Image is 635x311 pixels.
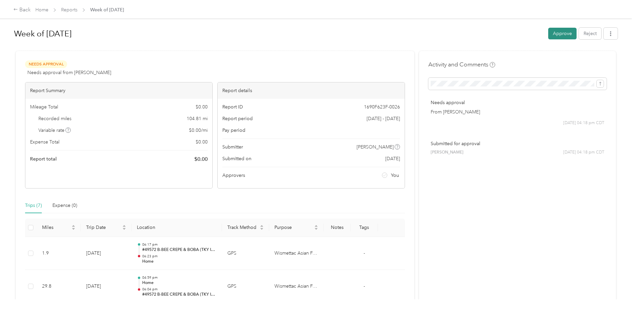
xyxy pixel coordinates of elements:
span: Expense Total [30,138,59,145]
span: Submitter [222,143,243,150]
span: Track Method [227,225,258,230]
iframe: Everlance-gr Chat Button Frame [598,274,635,311]
td: 1.9 [37,237,81,270]
span: Purpose [274,225,313,230]
span: Mileage Total [30,103,58,110]
span: $ 0.00 [194,155,208,163]
span: Report period [222,115,253,122]
span: caret-down [122,227,126,231]
div: Back [13,6,31,14]
span: caret-up [71,224,75,228]
p: Submitted for approval [431,140,604,147]
span: Pay period [222,127,245,134]
span: $ 0.00 / mi [189,127,208,134]
p: Home [142,280,217,286]
span: $ 0.00 [196,138,208,145]
p: #49572 B-BEE CREPE & BOBA (TKY INC) [142,292,217,298]
span: Week of [DATE] [90,6,124,13]
span: [DATE] 04:18 pm CDT [563,149,604,155]
td: Wismettac Asian Foods [269,237,324,270]
button: Reject [579,28,601,39]
span: caret-down [314,227,318,231]
span: Miles [42,225,70,230]
span: $ 0.00 [196,103,208,110]
span: [PERSON_NAME] [431,149,463,155]
td: [DATE] [81,270,132,303]
p: Needs approval [431,99,604,106]
p: Home [142,259,217,265]
span: [DATE] 04:18 pm CDT [563,120,604,126]
span: 104.81 mi [187,115,208,122]
span: caret-down [260,227,264,231]
p: #49572 B-BEE CREPE & BOBA (TKY INC) [142,247,217,253]
p: From [PERSON_NAME] [431,108,604,115]
td: GPS [222,270,269,303]
span: - [364,283,365,289]
a: Reports [61,7,77,13]
p: 06:23 pm [142,254,217,259]
th: Notes [324,219,351,237]
th: Trip Date [81,219,132,237]
td: Wismettac Asian Foods [269,270,324,303]
span: [DATE] - [DATE] [367,115,400,122]
span: caret-down [71,227,75,231]
span: Needs Approval [25,60,67,68]
div: Expense (0) [52,202,77,209]
th: Track Method [222,219,269,237]
td: GPS [222,237,269,270]
p: 06:17 pm [142,242,217,247]
span: Trip Date [86,225,121,230]
span: [PERSON_NAME] [357,143,394,150]
h1: Week of August 25 2025 [14,26,544,42]
span: 1690F623F-0026 [364,103,400,110]
span: caret-up [260,224,264,228]
th: Purpose [269,219,324,237]
span: Report ID [222,103,243,110]
span: Approvers [222,172,245,179]
span: You [391,172,399,179]
div: Trips (7) [25,202,42,209]
div: Report Summary [25,82,212,99]
button: Approve [548,28,577,39]
span: Report total [30,155,57,163]
span: caret-up [314,224,318,228]
span: Needs approval from [PERSON_NAME] [27,69,111,76]
p: 04:59 pm [142,275,217,280]
h4: Activity and Comments [428,60,495,69]
span: Variable rate [38,127,71,134]
span: Submitted on [222,155,251,162]
td: 29.8 [37,270,81,303]
th: Tags [351,219,378,237]
td: [DATE] [81,237,132,270]
span: Recorded miles [38,115,71,122]
th: Location [132,219,222,237]
span: [DATE] [385,155,400,162]
a: Home [35,7,48,13]
div: Report details [218,82,405,99]
p: 06:04 pm [142,287,217,292]
th: Miles [37,219,81,237]
span: caret-up [122,224,126,228]
span: - [364,250,365,256]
